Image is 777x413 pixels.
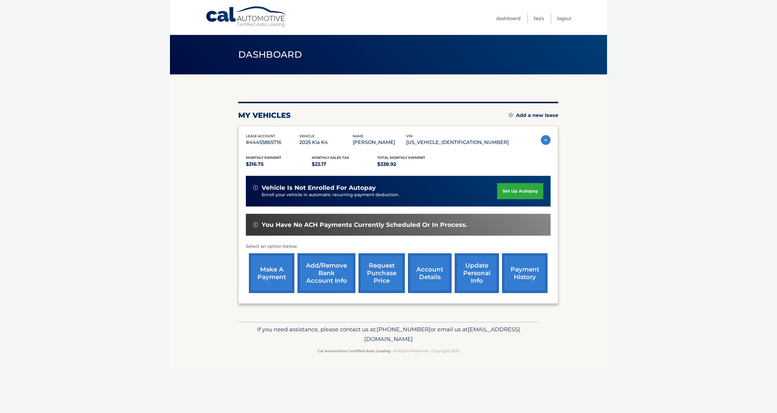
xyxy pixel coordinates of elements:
p: Enroll your vehicle in automatic recurring payment deduction. [262,192,497,198]
span: name [353,134,363,138]
p: $316.75 [246,160,312,169]
strong: Cal Automotive Certified Auto Leasing [317,349,390,353]
img: accordion-active.svg [541,135,551,145]
a: Add/Remove bank account info [297,253,355,293]
a: make a payment [249,253,294,293]
a: account details [408,253,452,293]
p: If you need assistance, please contact us at: or email us at [242,325,535,344]
img: alert-white.svg [253,185,258,190]
span: vehicle [299,134,314,138]
p: [US_VEHICLE_IDENTIFICATION_NUMBER] [406,138,509,147]
a: update personal info [455,253,499,293]
span: [PHONE_NUMBER] [377,326,430,333]
span: Total Monthly Payment [377,155,425,160]
span: Monthly Payment [246,155,281,160]
span: vehicle is not enrolled for autopay [262,184,376,192]
a: payment history [502,253,548,293]
a: Logout [557,13,572,23]
span: [EMAIL_ADDRESS][DOMAIN_NAME] [364,326,520,343]
p: [PERSON_NAME] [353,138,406,147]
p: 2025 Kia K4 [299,138,353,147]
p: $22.17 [312,160,378,169]
a: Add a new lease [509,112,558,118]
p: Select an option below: [246,243,551,250]
a: Dashboard [496,13,521,23]
img: alert-white.svg [253,222,258,227]
p: $338.92 [377,160,443,169]
span: You have no ACH payments currently scheduled or in process. [262,221,467,229]
a: request purchase price [358,253,405,293]
span: Monthly sales Tax [312,155,349,160]
img: add.svg [509,113,513,117]
p: - All Rights Reserved - Copyright 2025 [242,348,535,354]
h2: my vehicles [238,111,291,120]
span: Dashboard [238,49,302,60]
a: FAQ's [534,13,544,23]
a: set up autopay [497,183,543,199]
span: lease account [246,134,275,138]
span: vin [406,134,412,138]
p: #44455865716 [246,138,299,147]
a: Cal Automotive [205,6,287,28]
